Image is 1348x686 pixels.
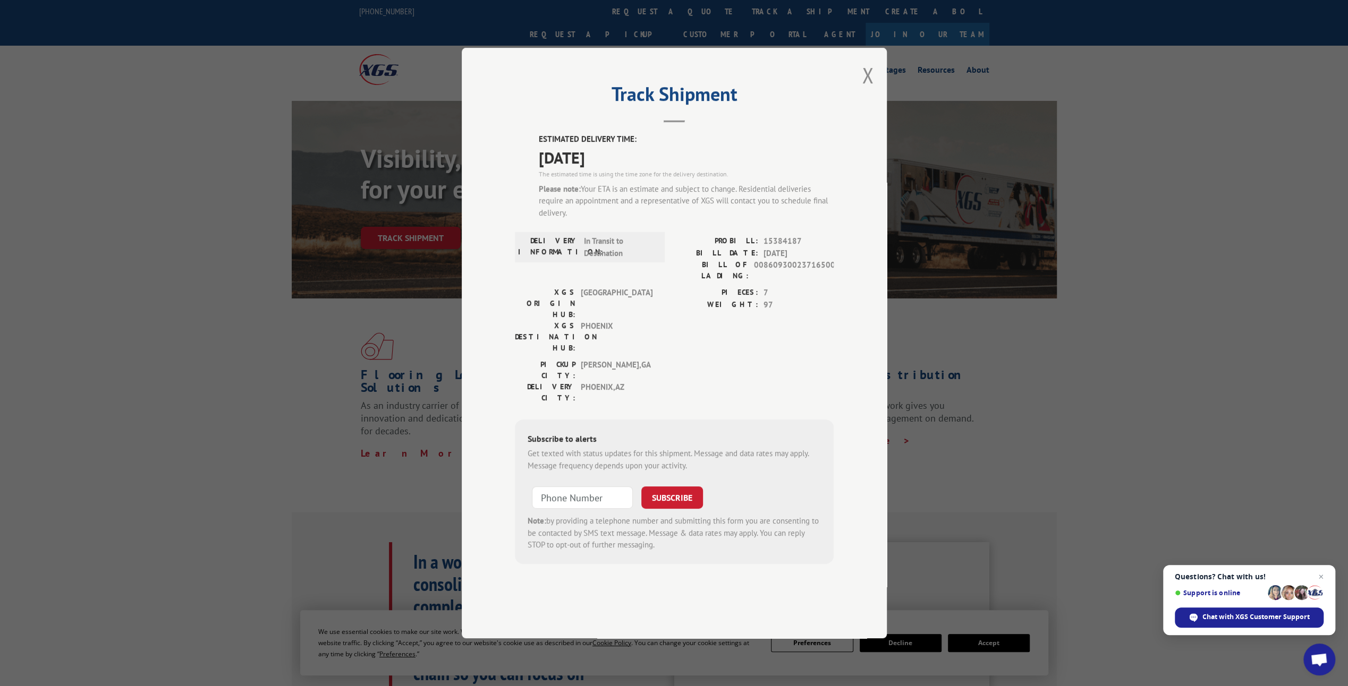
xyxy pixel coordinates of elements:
[764,299,834,311] span: 97
[1175,589,1264,597] span: Support is online
[641,486,703,509] button: SUBSCRIBE
[518,235,578,259] label: DELIVERY INFORMATION:
[1315,570,1327,583] span: Close chat
[764,235,834,247] span: 15384187
[515,287,575,320] label: XGS ORIGIN HUB:
[539,183,834,219] div: Your ETA is an estimate and subject to change. Residential deliveries require an appointment and ...
[1175,607,1324,628] div: Chat with XGS Customer Support
[674,247,758,260] label: BILL DATE:
[862,61,874,89] button: Close modal
[515,87,834,107] h2: Track Shipment
[539,184,581,194] strong: Please note:
[539,133,834,145] label: ESTIMATED DELIVERY TIME:
[754,259,834,281] span: 00860930023716500
[764,287,834,299] span: 7
[1175,572,1324,581] span: Questions? Chat with us!
[674,259,749,281] label: BILL OF LADING:
[674,235,758,247] label: PROBILL:
[1202,612,1310,622] span: Chat with XGS Customer Support
[515,359,575,381] label: PICKUP CITY:
[674,287,758,299] label: PIECES:
[580,287,652,320] span: [GEOGRAPHIC_DATA]
[1303,644,1335,675] div: Open chat
[528,515,821,551] div: by providing a telephone number and submitting this form you are consenting to be contacted by SM...
[532,486,633,509] input: Phone Number
[528,432,821,448] div: Subscribe to alerts
[528,448,821,471] div: Get texted with status updates for this shipment. Message and data rates may apply. Message frequ...
[515,381,575,404] label: DELIVERY CITY:
[764,247,834,260] span: [DATE]
[580,359,652,381] span: [PERSON_NAME] , GA
[580,381,652,404] span: PHOENIX , AZ
[515,320,575,354] label: XGS DESTINATION HUB:
[539,169,834,179] div: The estimated time is using the time zone for the delivery destination.
[528,516,546,526] strong: Note:
[674,299,758,311] label: WEIGHT:
[539,145,834,169] span: [DATE]
[580,320,652,354] span: PHOENIX
[583,235,655,259] span: In Transit to Destination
